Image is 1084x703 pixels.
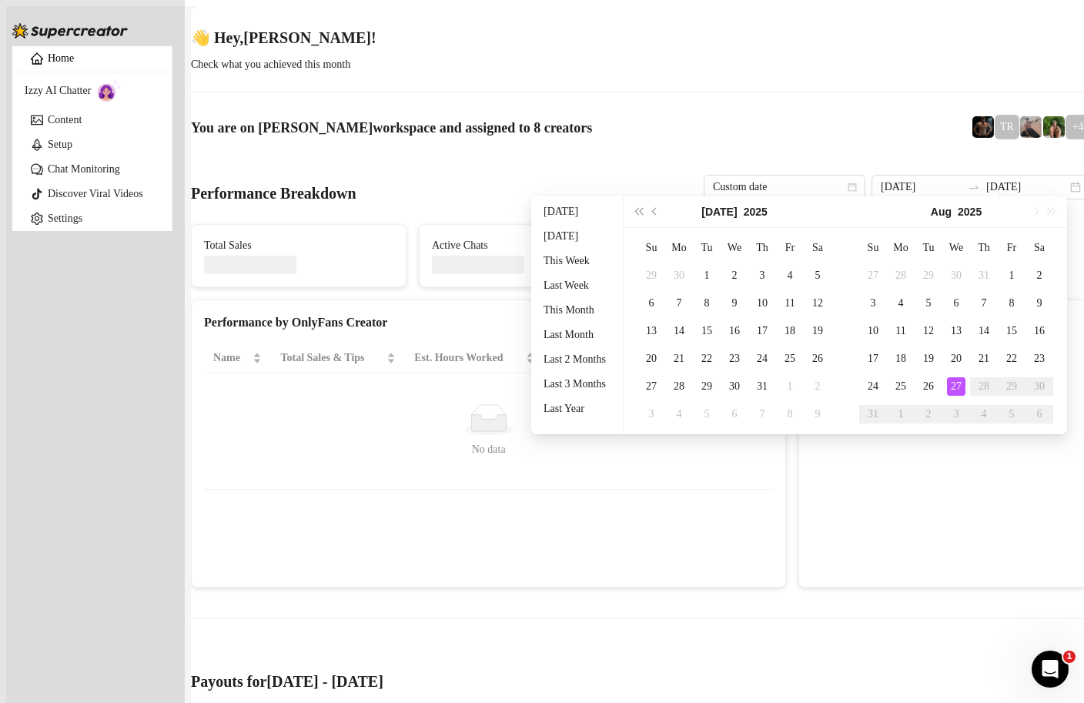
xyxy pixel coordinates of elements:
th: Chat Conversion [646,343,773,373]
div: Sales by OnlyFans Creator [811,313,1077,332]
div: No data [219,441,758,458]
a: Settings [48,213,82,224]
h4: Performance Breakdown [191,182,356,204]
span: + 4 [1072,119,1084,136]
span: Chat Conversion [655,350,751,367]
span: Sales / Hour [554,350,624,367]
span: 1 [1063,651,1076,663]
img: Trent [972,116,994,138]
a: Setup [48,139,72,150]
a: Home [48,52,74,64]
img: AI Chatter [97,79,121,102]
img: logo-BBDzfeDw.svg [12,23,128,38]
span: Messages Sent [660,237,849,254]
span: 8 [534,120,540,136]
span: Custom date [713,176,856,199]
span: Total Sales & Tips [280,350,383,367]
span: calendar [848,182,857,192]
div: Est. Hours Worked [414,350,523,367]
span: Name [213,350,249,367]
span: Active Chats [432,237,621,254]
h1: You are on workspace and assigned to creators [191,120,592,137]
a: Discover Viral Videos [48,188,143,199]
input: End date [986,179,1067,196]
th: Name [204,343,271,373]
a: Chat Monitoring [48,163,120,175]
iframe: Intercom live chat [1032,651,1069,688]
span: TR [1000,119,1014,136]
span: [PERSON_NAME] [258,120,373,136]
a: Content [48,114,82,126]
div: Performance by OnlyFans Creator [204,313,773,332]
span: to [968,181,980,193]
input: Start date [881,179,962,196]
span: Izzy AI Chatter [25,82,91,99]
th: Sales / Hour [544,343,646,373]
span: swap-right [968,181,980,193]
th: Total Sales & Tips [271,343,405,373]
img: LC [1020,116,1042,138]
img: Nathaniel [1043,116,1065,138]
span: Total Sales [204,237,393,254]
